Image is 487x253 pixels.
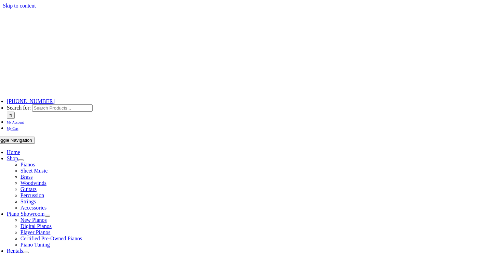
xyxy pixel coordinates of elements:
[3,3,36,9] a: Skip to content
[18,159,24,161] button: Open submenu of Shop
[21,236,82,241] a: Certified Pre-Owned Pianos
[7,127,18,130] span: My Cart
[21,229,51,235] a: Player Pianos
[21,223,52,229] a: Digital Pianos
[7,125,18,131] a: My Cart
[45,215,50,217] button: Open submenu of Piano Showroom
[7,155,18,161] a: Shop
[21,168,48,174] a: Sheet Music
[32,104,93,112] input: Search Products...
[21,199,36,204] a: Strings
[21,174,33,180] a: Brass
[21,217,47,223] a: New Pianos
[21,180,46,186] a: Woodwinds
[7,119,24,125] a: My Account
[21,242,50,248] a: Piano Tuning
[21,162,35,167] a: Pianos
[7,105,31,111] span: Search for:
[7,98,55,104] a: [PHONE_NUMBER]
[7,112,15,119] input: Search
[7,149,20,155] a: Home
[7,121,24,124] span: My Account
[7,211,45,217] a: Piano Showroom
[21,186,37,192] a: Guitars
[21,205,46,211] a: Accessories
[21,192,44,198] a: Percussion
